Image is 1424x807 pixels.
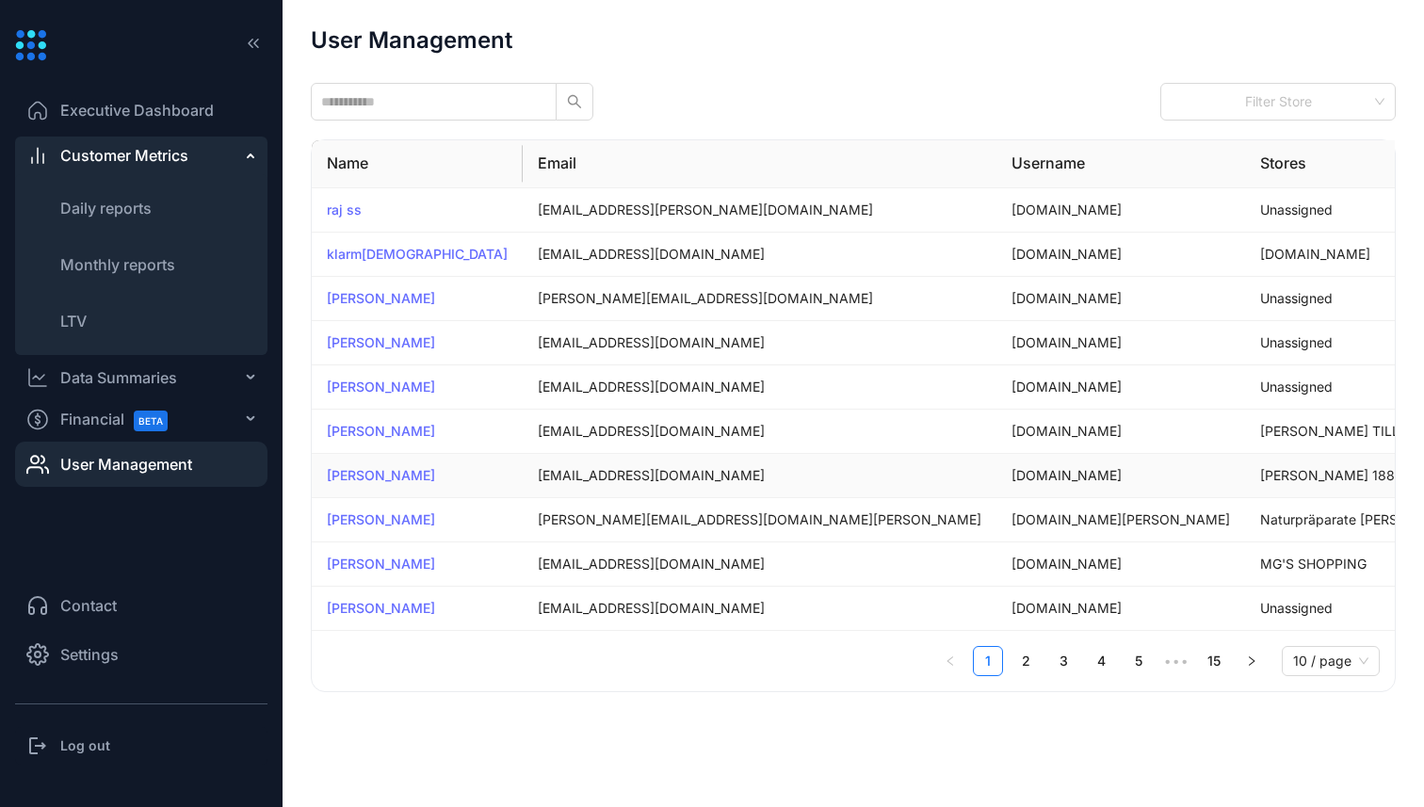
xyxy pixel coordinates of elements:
span: right [1246,655,1257,667]
div: Page Size [1282,646,1380,676]
span: Financial [60,398,185,441]
div: Data Summaries [60,366,177,389]
li: 5 [1124,646,1154,676]
li: 1 [973,646,1003,676]
td: [DOMAIN_NAME] [996,277,1245,321]
td: [EMAIL_ADDRESS][DOMAIN_NAME] [523,233,996,277]
td: [DOMAIN_NAME] [996,454,1245,498]
td: [DOMAIN_NAME] [996,233,1245,277]
td: [DOMAIN_NAME] [996,365,1245,410]
h3: Log out [60,736,110,755]
a: raj ss [327,202,362,218]
a: klarm[DEMOGRAPHIC_DATA] [327,246,508,262]
a: [PERSON_NAME] [327,467,435,483]
li: 3 [1048,646,1078,676]
th: Username [996,140,1245,187]
a: 4 [1087,647,1115,675]
td: [EMAIL_ADDRESS][DOMAIN_NAME] [523,542,996,587]
td: [DOMAIN_NAME] [996,188,1245,233]
span: 10 / page [1293,647,1368,675]
span: LTV [60,312,87,331]
td: [EMAIL_ADDRESS][DOMAIN_NAME] [523,321,996,365]
span: Executive Dashboard [60,99,214,121]
span: Daily reports [60,199,152,218]
a: [PERSON_NAME] [327,423,435,439]
span: Monthly reports [60,255,175,274]
span: search [567,94,582,109]
li: Previous Page [935,646,965,676]
a: [PERSON_NAME] [327,511,435,527]
span: left [945,655,956,667]
td: [EMAIL_ADDRESS][DOMAIN_NAME] [523,587,996,631]
th: Name [312,140,523,187]
td: [DOMAIN_NAME] [996,587,1245,631]
span: ••• [1161,646,1191,676]
td: [DOMAIN_NAME][PERSON_NAME] [996,498,1245,542]
span: BETA [134,411,168,431]
a: [PERSON_NAME] [327,379,435,395]
h1: User Management [311,28,512,53]
td: [EMAIL_ADDRESS][PERSON_NAME][DOMAIN_NAME] [523,188,996,233]
a: 1 [974,647,1002,675]
span: Contact [60,594,117,617]
span: Customer Metrics [60,144,188,167]
a: 15 [1200,647,1228,675]
button: right [1237,646,1267,676]
li: Next 5 Pages [1161,646,1191,676]
th: Email [523,140,996,187]
a: [PERSON_NAME] [327,290,435,306]
li: 4 [1086,646,1116,676]
td: [EMAIL_ADDRESS][DOMAIN_NAME] [523,365,996,410]
li: 2 [1011,646,1041,676]
span: Settings [60,643,119,666]
td: [EMAIL_ADDRESS][DOMAIN_NAME] [523,454,996,498]
button: left [935,646,965,676]
td: [PERSON_NAME][EMAIL_ADDRESS][DOMAIN_NAME][PERSON_NAME] [523,498,996,542]
a: [PERSON_NAME] [327,334,435,350]
td: [EMAIL_ADDRESS][DOMAIN_NAME] [523,410,996,454]
a: 2 [1011,647,1040,675]
span: User Management [60,453,192,476]
a: [PERSON_NAME] [327,556,435,572]
li: Next Page [1237,646,1267,676]
td: [DOMAIN_NAME] [996,410,1245,454]
a: 5 [1125,647,1153,675]
td: [PERSON_NAME][EMAIL_ADDRESS][DOMAIN_NAME] [523,277,996,321]
a: 3 [1049,647,1077,675]
td: [DOMAIN_NAME] [996,542,1245,587]
td: [DOMAIN_NAME] [996,321,1245,365]
a: [PERSON_NAME] [327,600,435,616]
li: 15 [1199,646,1229,676]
